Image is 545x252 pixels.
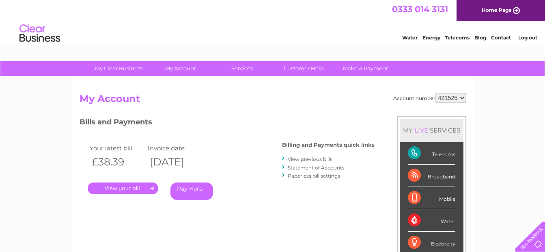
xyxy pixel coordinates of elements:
a: Pay Here [170,182,213,200]
h3: Bills and Payments [80,116,375,130]
div: MY SERVICES [400,119,463,142]
a: Customer Help [270,61,337,76]
a: My Account [147,61,214,76]
a: Telecoms [445,35,470,41]
a: Statement of Accounts [288,165,345,171]
div: LIVE [413,126,430,134]
div: Telecoms [408,142,455,165]
div: Broadband [408,165,455,187]
a: Services [209,61,276,76]
a: Water [402,35,418,41]
a: . [88,182,158,194]
td: Invoice date [146,143,204,154]
h2: My Account [80,93,466,109]
td: Your latest bill [88,143,146,154]
a: Log out [518,35,537,41]
a: Make A Payment [332,61,399,76]
a: Blog [474,35,486,41]
a: Contact [491,35,511,41]
img: logo.png [19,21,60,46]
a: 0333 014 3131 [392,4,448,14]
a: My Clear Business [85,61,152,76]
h4: Billing and Payments quick links [282,142,375,148]
th: £38.39 [88,154,146,170]
th: [DATE] [146,154,204,170]
a: View previous bills [288,156,332,162]
a: Energy [422,35,440,41]
div: Water [408,209,455,232]
div: Mobile [408,187,455,209]
div: Clear Business is a trading name of Verastar Limited (registered in [GEOGRAPHIC_DATA] No. 3667643... [81,4,465,39]
a: Paperless bill settings [288,173,340,179]
div: Account number [393,93,466,103]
